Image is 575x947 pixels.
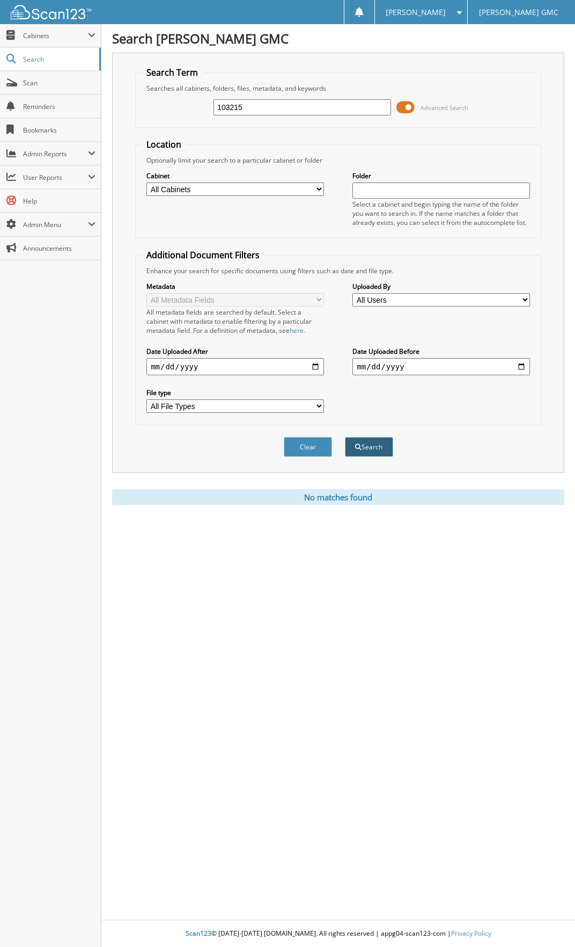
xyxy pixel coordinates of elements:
h1: Search [PERSON_NAME] GMC [112,30,564,47]
div: © [DATE]-[DATE] [DOMAIN_NAME]. All rights reserved | appg04-scan123-com | [101,921,575,947]
label: Folder [352,171,530,180]
label: Uploaded By [352,282,530,291]
span: Scan123 [186,929,211,938]
span: Scan [23,78,95,88]
label: Cabinet [146,171,324,180]
span: Reminders [23,102,95,111]
span: Admin Reports [23,149,88,158]
label: File type [146,388,324,397]
div: Enhance your search for specific documents using filters such as date and file type. [141,266,535,275]
div: No matches found [112,489,564,505]
span: [PERSON_NAME] GMC [479,9,558,16]
div: Searches all cabinets, folders, files, metadata, and keywords [141,84,535,93]
div: Optionally limit your search to a particular cabinet or folder [141,156,535,165]
label: Date Uploaded After [146,347,324,356]
button: Search [345,437,393,457]
span: Bookmarks [23,126,95,135]
span: Advanced Search [421,104,468,112]
img: scan123-logo-white.svg [11,5,91,19]
span: Help [23,196,95,206]
input: start [146,358,324,375]
legend: Location [141,139,187,150]
legend: Additional Document Filters [141,249,265,261]
span: Announcements [23,244,95,253]
span: Cabinets [23,31,88,40]
legend: Search Term [141,67,203,78]
span: User Reports [23,173,88,182]
label: Date Uploaded Before [352,347,530,356]
a: Privacy Policy [451,929,491,938]
a: here [290,326,304,335]
label: Metadata [146,282,324,291]
span: Admin Menu [23,220,88,229]
span: [PERSON_NAME] [386,9,446,16]
input: end [352,358,530,375]
div: Select a cabinet and begin typing the name of the folder you want to search in. If the name match... [352,200,530,227]
div: All metadata fields are searched by default. Select a cabinet with metadata to enable filtering b... [146,308,324,335]
span: Search [23,55,94,64]
button: Clear [284,437,332,457]
iframe: Chat Widget [521,895,575,947]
